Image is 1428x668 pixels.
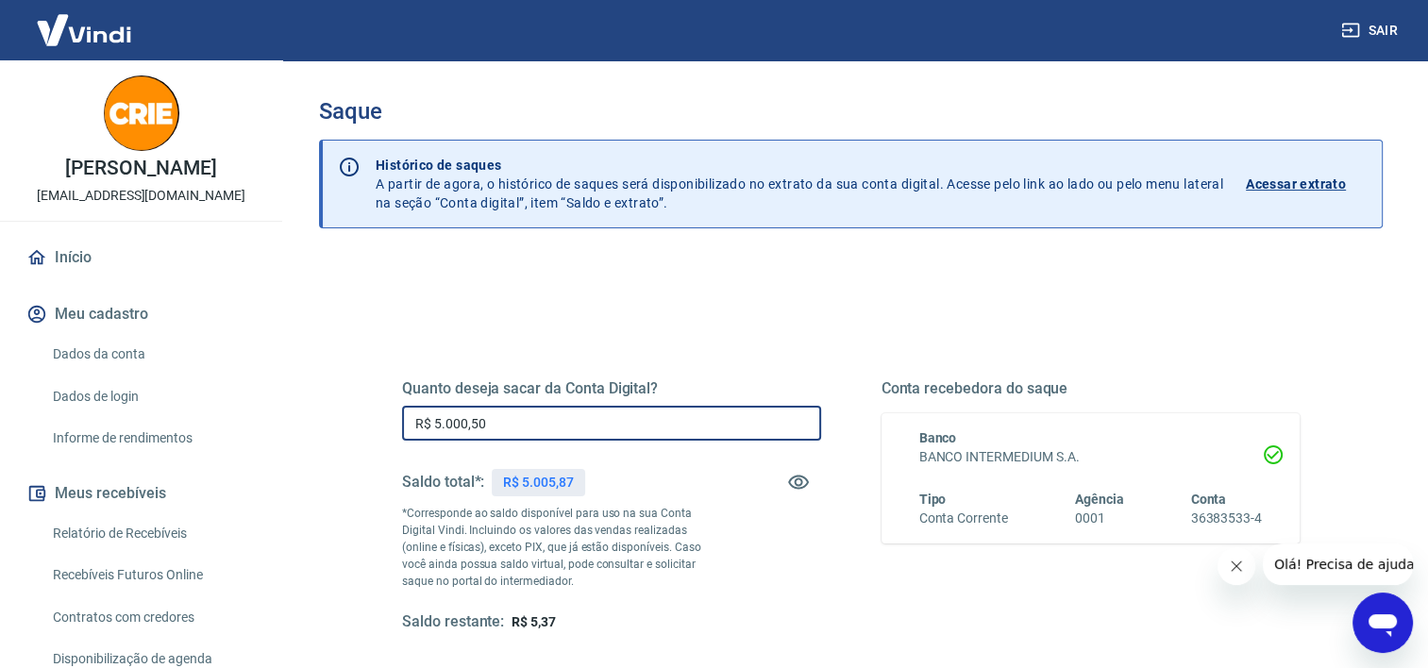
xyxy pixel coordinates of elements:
[45,598,260,637] a: Contratos com credores
[37,186,245,206] p: [EMAIL_ADDRESS][DOMAIN_NAME]
[882,379,1301,398] h5: Conta recebedora do saque
[503,473,573,493] p: R$ 5.005,87
[1352,593,1413,653] iframe: Botão para abrir a janela de mensagens
[23,237,260,278] a: Início
[1190,492,1226,507] span: Conta
[1246,156,1367,212] a: Acessar extrato
[23,293,260,335] button: Meu cadastro
[919,447,1263,467] h6: BANCO INTERMEDIUM S.A.
[919,509,1008,528] h6: Conta Corrente
[402,505,716,590] p: *Corresponde ao saldo disponível para uso na sua Conta Digital Vindi. Incluindo os valores das ve...
[512,614,556,629] span: R$ 5,37
[23,1,145,58] img: Vindi
[1218,547,1255,585] iframe: Fechar mensagem
[45,377,260,416] a: Dados de login
[23,473,260,514] button: Meus recebíveis
[45,419,260,458] a: Informe de rendimentos
[11,13,159,28] span: Olá! Precisa de ajuda?
[104,75,179,151] img: 334f1355-7345-4fa3-b7e6-93adabd9c250.jpeg
[1190,509,1262,528] h6: 36383533-4
[45,556,260,594] a: Recebíveis Futuros Online
[376,156,1223,212] p: A partir de agora, o histórico de saques será disponibilizado no extrato da sua conta digital. Ac...
[1246,175,1346,193] p: Acessar extrato
[319,98,1383,125] h3: Saque
[1337,13,1405,48] button: Sair
[65,159,216,178] p: [PERSON_NAME]
[919,492,947,507] span: Tipo
[919,430,957,445] span: Banco
[376,156,1223,175] p: Histórico de saques
[402,379,821,398] h5: Quanto deseja sacar da Conta Digital?
[402,473,484,492] h5: Saldo total*:
[1263,543,1413,585] iframe: Mensagem da empresa
[402,612,504,632] h5: Saldo restante:
[45,514,260,553] a: Relatório de Recebíveis
[45,335,260,374] a: Dados da conta
[1075,509,1124,528] h6: 0001
[1075,492,1124,507] span: Agência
